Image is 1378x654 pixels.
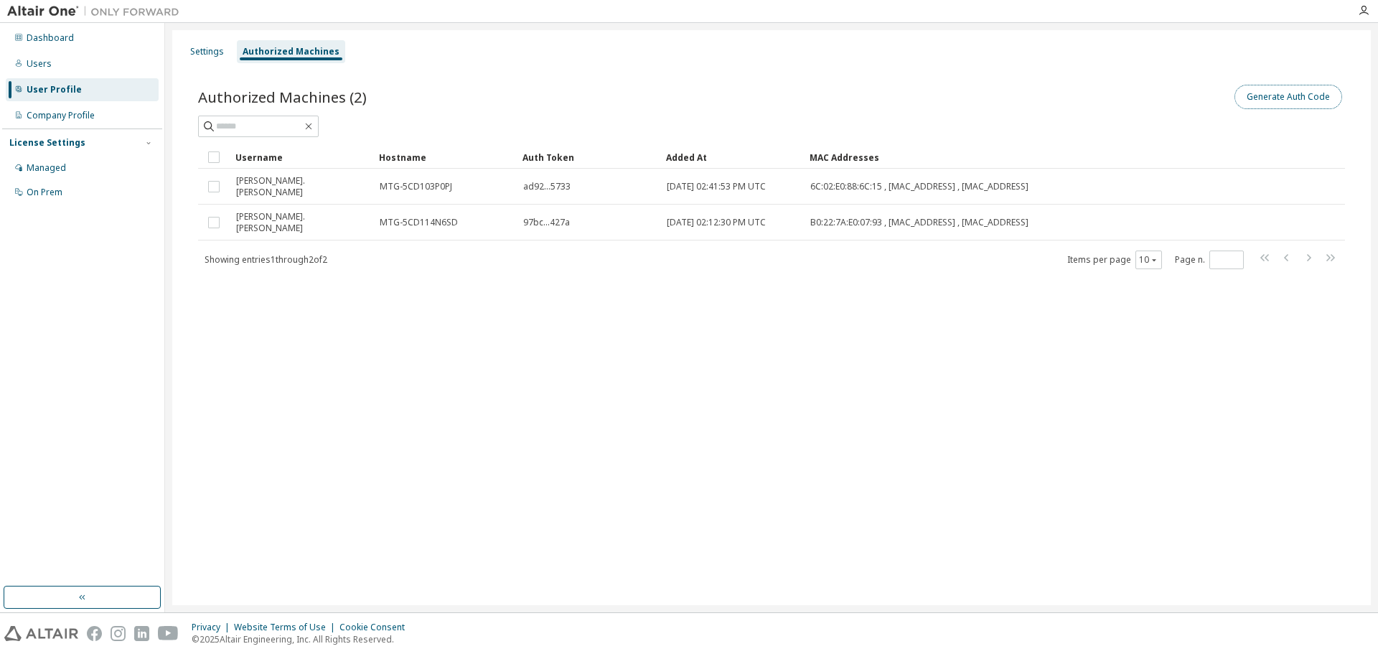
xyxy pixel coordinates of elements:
div: MAC Addresses [810,146,1194,169]
span: B0:22:7A:E0:07:93 , [MAC_ADDRESS] , [MAC_ADDRESS] [810,217,1028,228]
div: Username [235,146,367,169]
div: Cookie Consent [339,622,413,633]
span: [PERSON_NAME].[PERSON_NAME] [236,175,367,198]
span: Page n. [1175,251,1244,269]
span: [DATE] 02:41:53 PM UTC [667,181,766,192]
div: Company Profile [27,110,95,121]
span: Authorized Machines (2) [198,87,367,107]
div: User Profile [27,84,82,95]
p: © 2025 Altair Engineering, Inc. All Rights Reserved. [192,633,413,645]
div: Authorized Machines [243,46,339,57]
div: On Prem [27,187,62,198]
span: MTG-5CD114N6SD [380,217,458,228]
span: ad92...5733 [523,181,571,192]
img: linkedin.svg [134,626,149,641]
div: Added At [666,146,798,169]
span: 97bc...427a [523,217,570,228]
span: [PERSON_NAME].[PERSON_NAME] [236,211,367,234]
button: 10 [1139,254,1158,266]
div: Hostname [379,146,511,169]
span: [DATE] 02:12:30 PM UTC [667,217,766,228]
span: MTG-5CD103P0PJ [380,181,452,192]
img: Altair One [7,4,187,19]
div: License Settings [9,137,85,149]
span: 6C:02:E0:88:6C:15 , [MAC_ADDRESS] , [MAC_ADDRESS] [810,181,1028,192]
img: altair_logo.svg [4,626,78,641]
img: instagram.svg [111,626,126,641]
div: Privacy [192,622,234,633]
div: Users [27,58,52,70]
div: Website Terms of Use [234,622,339,633]
div: Dashboard [27,32,74,44]
div: Managed [27,162,66,174]
span: Showing entries 1 through 2 of 2 [205,253,327,266]
div: Settings [190,46,224,57]
button: Generate Auth Code [1234,85,1342,109]
span: Items per page [1067,251,1162,269]
div: Auth Token [522,146,655,169]
img: youtube.svg [158,626,179,641]
img: facebook.svg [87,626,102,641]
